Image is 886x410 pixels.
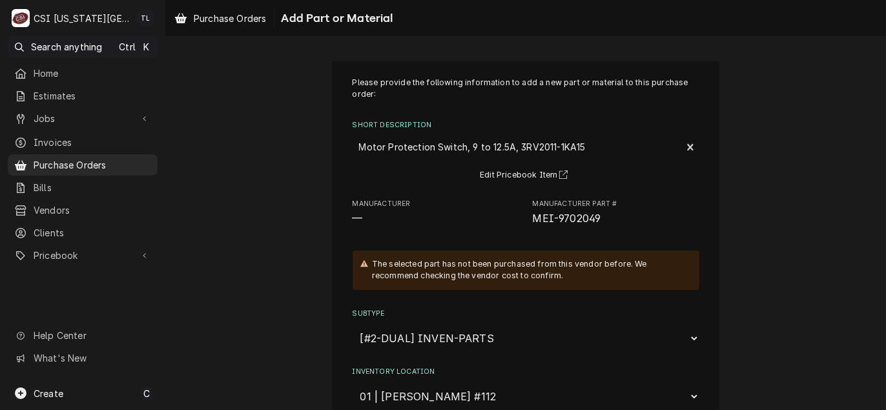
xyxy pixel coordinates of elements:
[34,67,151,80] span: Home
[8,245,158,266] a: Go to Pricebook
[34,89,151,103] span: Estimates
[136,9,154,27] div: TL
[194,12,266,25] span: Purchase Orders
[169,8,271,29] a: Purchase Orders
[8,132,158,153] a: Invoices
[8,108,158,129] a: Go to Jobs
[34,12,129,25] div: CSI [US_STATE][GEOGRAPHIC_DATA]
[34,249,132,262] span: Pricebook
[12,9,30,27] div: CSI Kansas City's Avatar
[277,10,393,27] span: Add Part or Material
[353,212,363,225] span: —
[34,203,151,217] span: Vendors
[353,77,699,101] p: Please provide the following information to add a new part or material to this purchase order:
[8,177,158,198] a: Bills
[533,211,699,227] span: Manufacturer Part #
[353,309,699,319] label: Subtype
[8,222,158,243] a: Clients
[34,329,150,342] span: Help Center
[12,9,30,27] div: C
[143,40,149,54] span: K
[34,351,150,365] span: What's New
[533,199,699,209] span: Manufacturer Part #
[533,199,699,227] div: Manufacturer Part #
[478,167,573,183] button: Edit Pricebook Item
[353,199,519,227] div: Manufacturer
[8,200,158,221] a: Vendors
[353,309,699,351] div: Subtype
[353,199,519,209] span: Manufacturer
[8,347,158,369] a: Go to What's New
[34,158,151,172] span: Purchase Orders
[8,85,158,107] a: Estimates
[8,36,158,57] button: Search anythingCtrlK
[136,9,154,27] div: Torey Lopez's Avatar
[372,258,686,282] div: The selected part has not been purchased from this vendor before. We recommend checking the vendo...
[353,120,699,130] label: Short Description
[34,136,151,149] span: Invoices
[119,40,136,54] span: Ctrl
[8,154,158,176] a: Purchase Orders
[353,211,519,227] span: Manufacturer
[353,367,699,409] div: Inventory Location
[31,40,102,54] span: Search anything
[353,120,699,183] div: Short Description
[353,367,699,377] label: Inventory Location
[8,325,158,346] a: Go to Help Center
[34,388,63,399] span: Create
[143,387,150,400] span: C
[34,226,151,240] span: Clients
[34,112,132,125] span: Jobs
[533,212,601,225] span: MEI-9702049
[34,181,151,194] span: Bills
[8,63,158,84] a: Home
